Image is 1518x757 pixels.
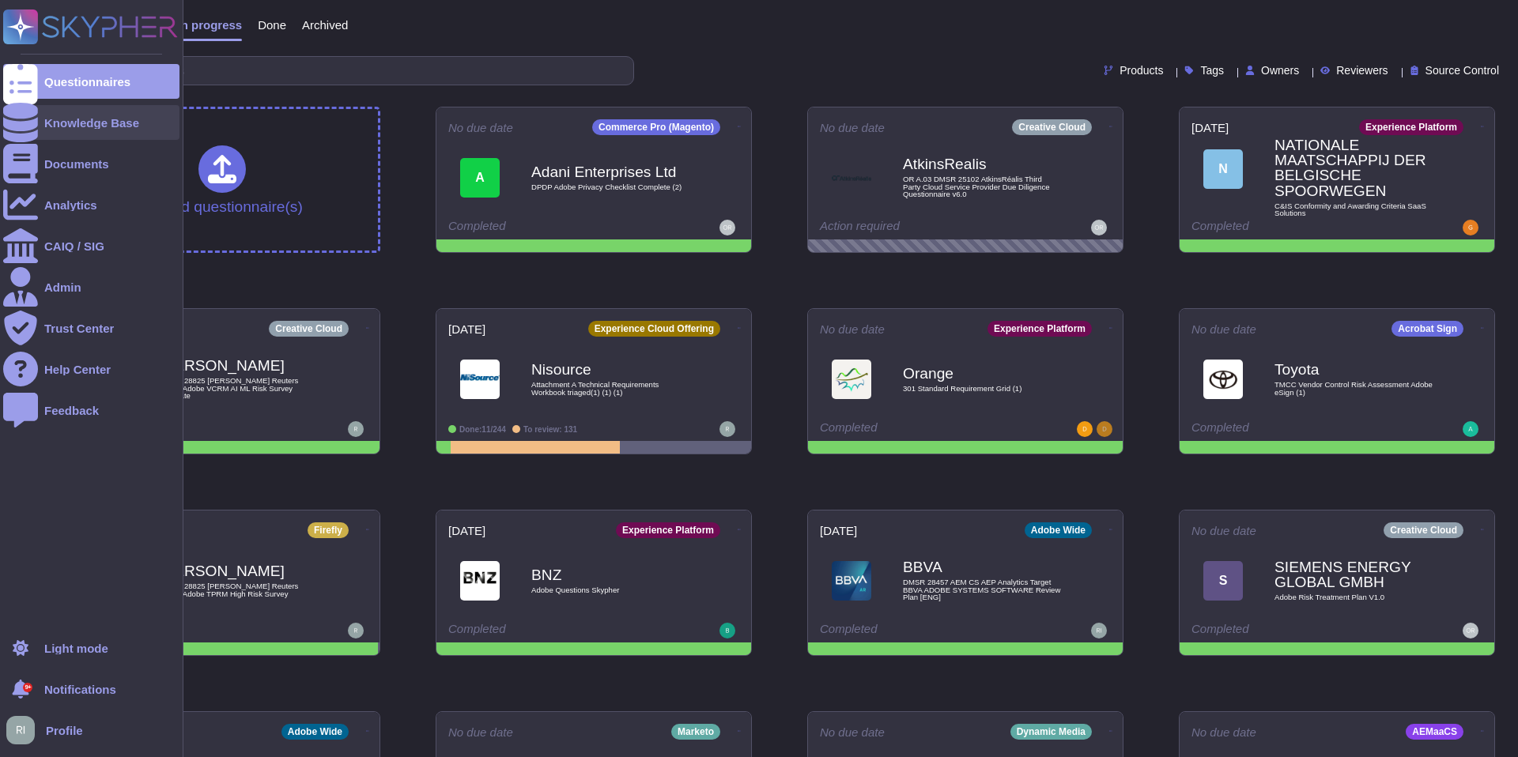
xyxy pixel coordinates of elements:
div: Marketo [671,724,720,740]
a: Admin [3,269,179,304]
img: user [6,716,35,744]
b: NATIONALE MAATSCHAPPIJ DER BELGISCHE SPOORWEGEN [1274,137,1433,198]
span: 301 Standard Requirement Grid (1) [903,385,1061,393]
div: Trust Center [44,322,114,334]
div: CAIQ / SIG [44,240,104,252]
a: Questionnaires [3,64,179,99]
span: No due date [1191,525,1256,537]
div: Completed [1191,421,1385,437]
span: [DATE] [820,525,857,537]
a: Trust Center [3,311,179,345]
a: Analytics [3,187,179,222]
span: Notifications [44,684,116,695]
span: No due date [448,726,513,738]
img: Logo [460,561,500,601]
div: Dynamic Media [1010,724,1092,740]
div: Creative Cloud [1012,119,1092,135]
span: Source Control [1425,65,1499,76]
img: user [1077,421,1093,437]
span: Owners [1261,65,1299,76]
b: BBVA [903,559,1061,574]
b: Nisource [531,362,689,377]
b: [PERSON_NAME] [160,358,318,373]
span: Products [1120,65,1163,76]
span: Tags [1200,65,1224,76]
div: Experience Platform [1359,119,1463,135]
img: user [1091,623,1107,638]
img: user [1463,623,1478,638]
img: user [348,421,364,437]
div: Completed [448,220,642,235]
img: Logo [832,158,871,198]
img: user [1463,421,1478,437]
div: Questionnaires [44,76,130,88]
img: Logo [1203,360,1243,399]
span: Attachment A Technical Requirements Workbook triaged(1) (1) (1) [531,381,689,396]
span: No due date [1191,323,1256,335]
span: Archived [302,19,348,31]
span: In progress [177,19,242,31]
span: OR A.03 DMSR 25102 AtkinsRéalis Third Party Cloud Service Provider Due Diligence Questionnaire v6.0 [903,175,1061,198]
a: Documents [3,146,179,181]
span: C&IS Conformity and Awarding Criteria SaaS Solutions [1274,202,1433,217]
span: Adobe Risk Treatment Plan V1.0 [1274,593,1433,601]
b: [PERSON_NAME] [160,563,318,578]
div: Help Center [44,363,111,375]
img: Logo [832,561,871,601]
div: Completed [820,421,1014,437]
div: Commerce Pro (Magento) [592,119,720,135]
span: [DATE] [448,525,485,537]
div: 9+ [23,683,32,692]
div: Documents [44,158,109,170]
span: DPDP Adobe Privacy Checklist Complete (2) [531,183,689,191]
span: Done [258,19,286,31]
div: Creative Cloud [269,321,349,337]
a: CAIQ / SIG [3,228,179,263]
div: Adobe Wide [1025,522,1092,538]
b: Toyota [1274,362,1433,377]
div: Completed [820,623,1014,638]
div: Completed [1191,623,1385,638]
div: Firefly [308,522,349,538]
span: No due date [1191,726,1256,738]
img: user [1463,220,1478,235]
div: Upload questionnaire(s) [142,145,303,214]
a: Help Center [3,352,179,386]
input: Search by keywords [62,57,633,85]
div: Knowledge Base [44,117,139,129]
div: Experience Cloud Offering [588,321,720,337]
span: No due date [820,122,885,134]
img: user [719,623,735,638]
div: S [1203,561,1243,601]
span: DMSR 28825 [PERSON_NAME] Reuters 43706 Adobe VCRM AI ML Risk Survey Template [160,377,318,400]
span: TMCC Vendor Control Risk Assessment Adobe eSign (1) [1274,381,1433,396]
span: [DATE] [1191,122,1229,134]
span: No due date [448,122,513,134]
div: AEMaaCS [1406,724,1463,740]
span: No due date [820,726,885,738]
b: AtkinsRealis [903,156,1061,171]
img: Logo [460,360,500,399]
span: Adobe Questions Skypher [531,586,689,594]
a: Feedback [3,393,179,427]
img: user [1091,220,1107,235]
div: A [460,158,500,198]
span: [DATE] [448,323,485,335]
span: Reviewers [1336,65,1388,76]
div: Admin [44,281,81,293]
div: Creative Cloud [1384,522,1463,538]
button: user [3,713,46,748]
div: Analytics [44,199,97,211]
img: Logo [832,360,871,399]
div: Completed [1191,220,1385,235]
img: user [719,421,735,437]
span: Profile [46,725,83,736]
div: Feedback [44,405,99,416]
div: Action required [820,220,1014,235]
img: user [1097,421,1112,437]
b: BNZ [531,567,689,582]
div: Acrobat Sign [1391,321,1463,337]
div: Adobe Wide [281,724,349,740]
a: Knowledge Base [3,105,179,140]
img: user [348,623,364,638]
